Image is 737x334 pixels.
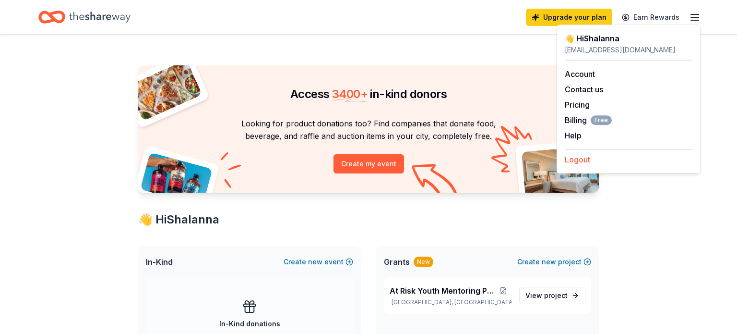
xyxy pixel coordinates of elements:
span: View [525,290,568,301]
div: In-Kind donations [219,318,280,330]
a: Earn Rewards [616,9,685,26]
span: Grants [384,256,410,268]
a: Home [38,6,131,28]
div: [EMAIL_ADDRESS][DOMAIN_NAME] [565,44,692,56]
span: In-Kind [146,256,173,268]
img: Curvy arrow [412,164,460,200]
p: [GEOGRAPHIC_DATA], [GEOGRAPHIC_DATA] [390,298,511,306]
button: Createnewproject [517,256,591,268]
img: Pizza [128,60,202,121]
button: BillingFree [565,114,612,126]
div: New [414,257,433,267]
button: Contact us [565,84,603,95]
a: Account [565,69,595,79]
span: Access in-kind donors [290,87,447,101]
span: new [542,256,556,268]
button: Help [565,130,582,141]
span: Billing [565,114,612,126]
p: Looking for product donations too? Find companies that donate food, beverage, and raffle and auct... [150,117,587,143]
div: 👋 Hi Shalanna [565,33,692,44]
a: View project [519,287,585,304]
div: 👋 Hi Shalanna [138,212,599,227]
span: Free [591,115,612,125]
button: Logout [565,154,590,165]
a: Upgrade your plan [526,9,612,26]
span: 3400 + [332,87,368,101]
button: Create my event [333,154,404,173]
button: Createnewevent [284,256,353,268]
span: At Risk Youth Mentoring Program [390,285,495,297]
span: project [544,291,568,299]
span: new [308,256,322,268]
a: Pricing [565,100,590,110]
